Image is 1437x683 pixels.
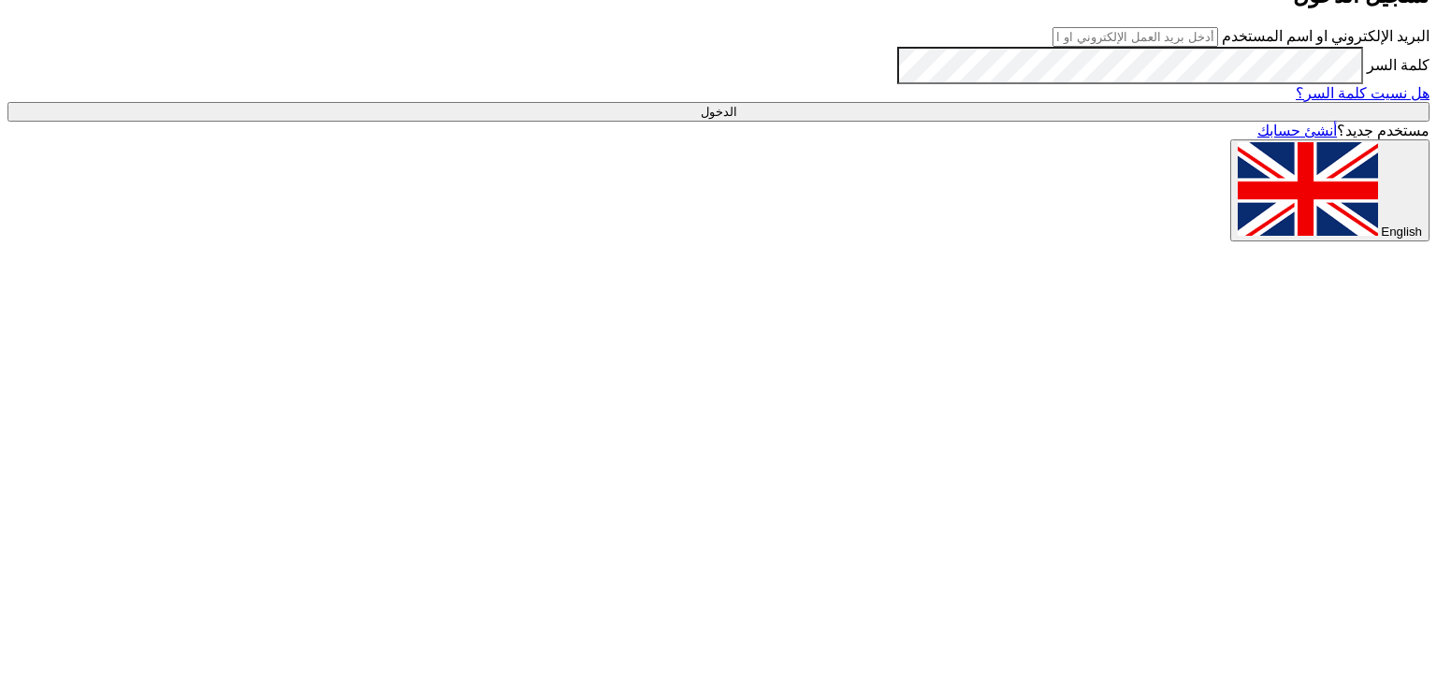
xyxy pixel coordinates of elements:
label: البريد الإلكتروني او اسم المستخدم [1222,28,1430,44]
input: الدخول [7,102,1430,122]
label: كلمة السر [1367,57,1430,73]
img: en-US.png [1238,142,1378,236]
div: مستخدم جديد؟ [7,122,1430,139]
a: هل نسيت كلمة السر؟ [1296,85,1430,101]
button: English [1230,139,1430,241]
span: English [1381,225,1422,239]
a: أنشئ حسابك [1257,123,1337,138]
input: أدخل بريد العمل الإلكتروني او اسم المستخدم الخاص بك ... [1052,27,1218,47]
